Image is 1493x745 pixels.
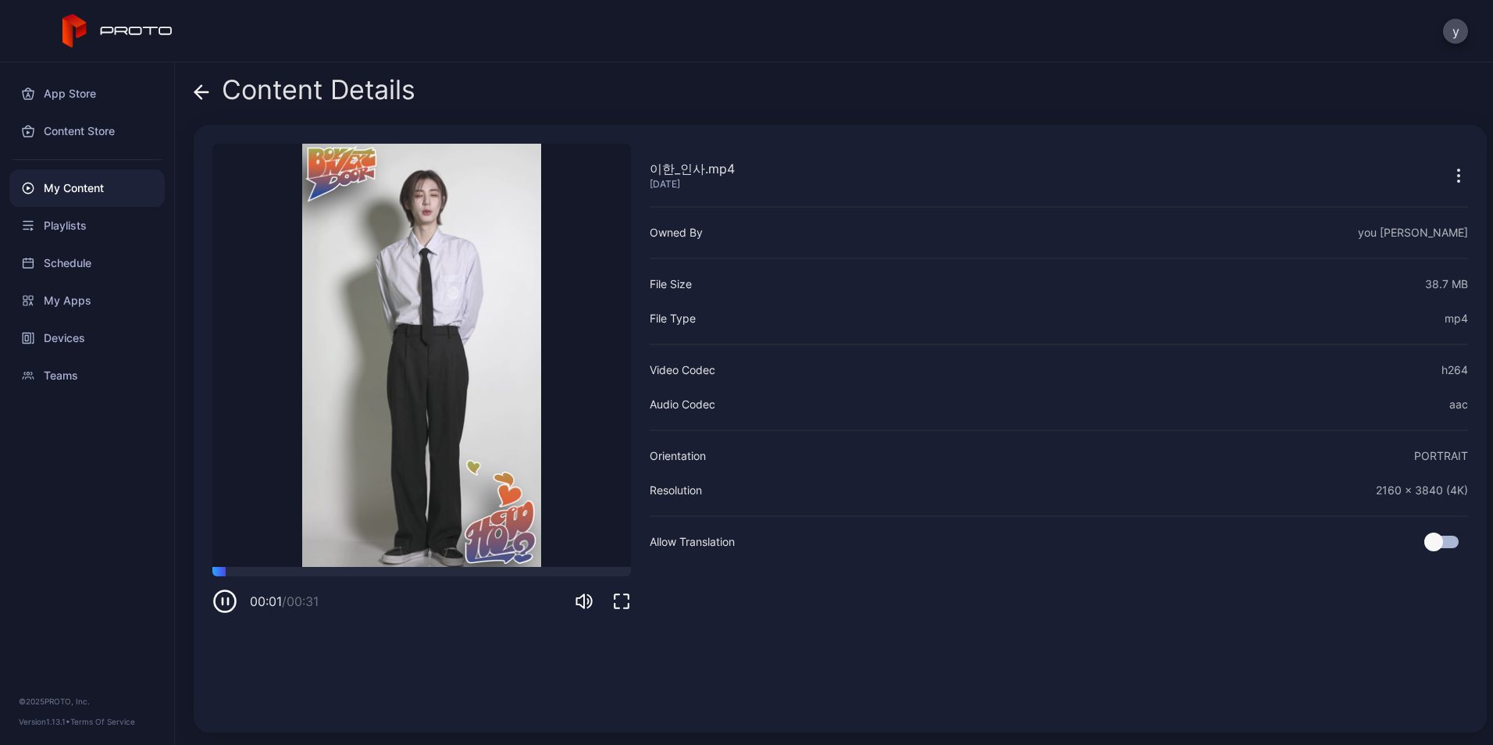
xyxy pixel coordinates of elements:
div: File Size [650,275,692,294]
div: 00:01 [250,592,319,611]
div: aac [1449,395,1468,414]
div: Orientation [650,447,706,465]
div: 38.7 MB [1425,275,1468,294]
div: Owned By [650,223,703,242]
a: Content Store [9,112,165,150]
div: h264 [1441,361,1468,380]
div: Content Details [194,75,415,112]
div: you [PERSON_NAME] [1358,223,1468,242]
div: 이한_인사.mp4 [650,159,735,178]
span: / 00:31 [282,594,319,609]
div: Allow Translation [650,533,735,551]
div: © 2025 PROTO, Inc. [19,695,155,708]
a: My Apps [9,282,165,319]
div: PORTRAIT [1414,447,1468,465]
a: Terms Of Service [70,717,135,726]
a: Playlists [9,207,165,244]
div: Resolution [650,481,702,500]
div: 2160 x 3840 (4K) [1376,481,1468,500]
a: Schedule [9,244,165,282]
a: My Content [9,169,165,207]
div: mp4 [1445,309,1468,328]
video: Sorry, your browser doesn‘t support embedded videos [212,144,631,567]
a: Devices [9,319,165,357]
div: File Type [650,309,696,328]
a: Teams [9,357,165,394]
a: App Store [9,75,165,112]
div: Audio Codec [650,395,715,414]
div: Video Codec [650,361,715,380]
div: [DATE] [650,178,735,191]
button: y [1443,19,1468,44]
span: Version 1.13.1 • [19,717,70,726]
